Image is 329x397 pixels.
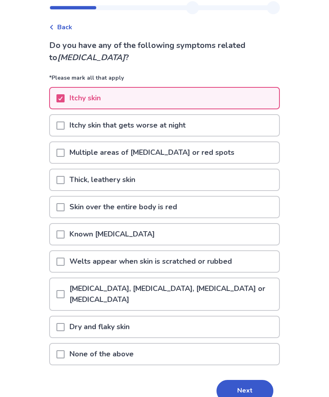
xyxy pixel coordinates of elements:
p: [MEDICAL_DATA], [MEDICAL_DATA], [MEDICAL_DATA] or [MEDICAL_DATA] [65,278,279,310]
p: *Please mark all that apply [49,74,280,87]
p: Skin over the entire body is red [65,197,182,217]
p: Thick, leathery skin [65,169,140,190]
p: Welts appear when skin is scratched or rubbed [65,251,237,272]
span: Back [57,22,72,32]
p: Known [MEDICAL_DATA] [65,224,160,245]
p: Do you have any of the following symptoms related to ? [49,39,280,64]
p: Multiple areas of [MEDICAL_DATA] or red spots [65,142,239,163]
p: Dry and flaky skin [65,317,134,337]
p: None of the above [65,344,139,364]
p: Itchy skin that gets worse at night [65,115,190,136]
p: Itchy skin [65,88,106,108]
i: [MEDICAL_DATA] [57,52,125,63]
